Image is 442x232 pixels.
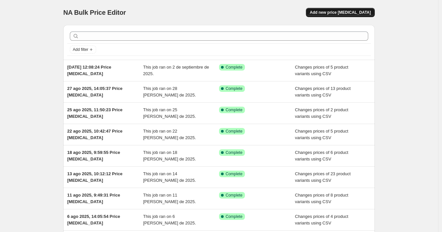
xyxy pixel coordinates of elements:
[143,150,196,161] span: This job ran on 18 [PERSON_NAME] de 2025.
[226,65,242,70] span: Complete
[67,193,120,204] span: 11 ago 2025, 9:49:31 Price [MEDICAL_DATA]
[143,65,209,76] span: This job ran on 2 de septiembre de 2025.
[67,214,120,225] span: 6 ago 2025, 14:05:54 Price [MEDICAL_DATA]
[295,86,351,97] span: Changes prices of 13 product variants using CSV
[226,150,242,155] span: Complete
[143,86,196,97] span: This job ran on 28 [PERSON_NAME] de 2025.
[295,171,351,183] span: Changes prices of 23 product variants using CSV
[295,150,349,161] span: Changes prices of 6 product variants using CSV
[226,86,242,91] span: Complete
[295,214,349,225] span: Changes prices of 4 product variants using CSV
[143,107,196,119] span: This job ran on 25 [PERSON_NAME] de 2025.
[226,171,242,177] span: Complete
[310,10,371,15] span: Add new price [MEDICAL_DATA]
[295,107,349,119] span: Changes prices of 2 product variants using CSV
[295,193,349,204] span: Changes prices of 8 product variants using CSV
[63,9,126,16] span: NA Bulk Price Editor
[226,193,242,198] span: Complete
[143,171,196,183] span: This job ran on 14 [PERSON_NAME] de 2025.
[67,171,122,183] span: 13 ago 2025, 10:12:12 Price [MEDICAL_DATA]
[143,214,196,225] span: This job ran on 6 [PERSON_NAME] de 2025.
[67,65,111,76] span: [DATE] 12:08:24 Price [MEDICAL_DATA]
[295,65,349,76] span: Changes prices of 5 product variants using CSV
[67,107,122,119] span: 25 ago 2025, 11:50:23 Price [MEDICAL_DATA]
[143,193,196,204] span: This job ran on 11 [PERSON_NAME] de 2025.
[295,129,349,140] span: Changes prices of 5 product variants using CSV
[67,150,120,161] span: 18 ago 2025, 9:59:55 Price [MEDICAL_DATA]
[73,47,88,52] span: Add filter
[143,129,196,140] span: This job ran on 22 [PERSON_NAME] de 2025.
[70,46,96,53] button: Add filter
[306,8,375,17] button: Add new price [MEDICAL_DATA]
[226,107,242,113] span: Complete
[67,129,122,140] span: 22 ago 2025, 10:42:47 Price [MEDICAL_DATA]
[67,86,122,97] span: 27 ago 2025, 14:05:37 Price [MEDICAL_DATA]
[226,214,242,219] span: Complete
[226,129,242,134] span: Complete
